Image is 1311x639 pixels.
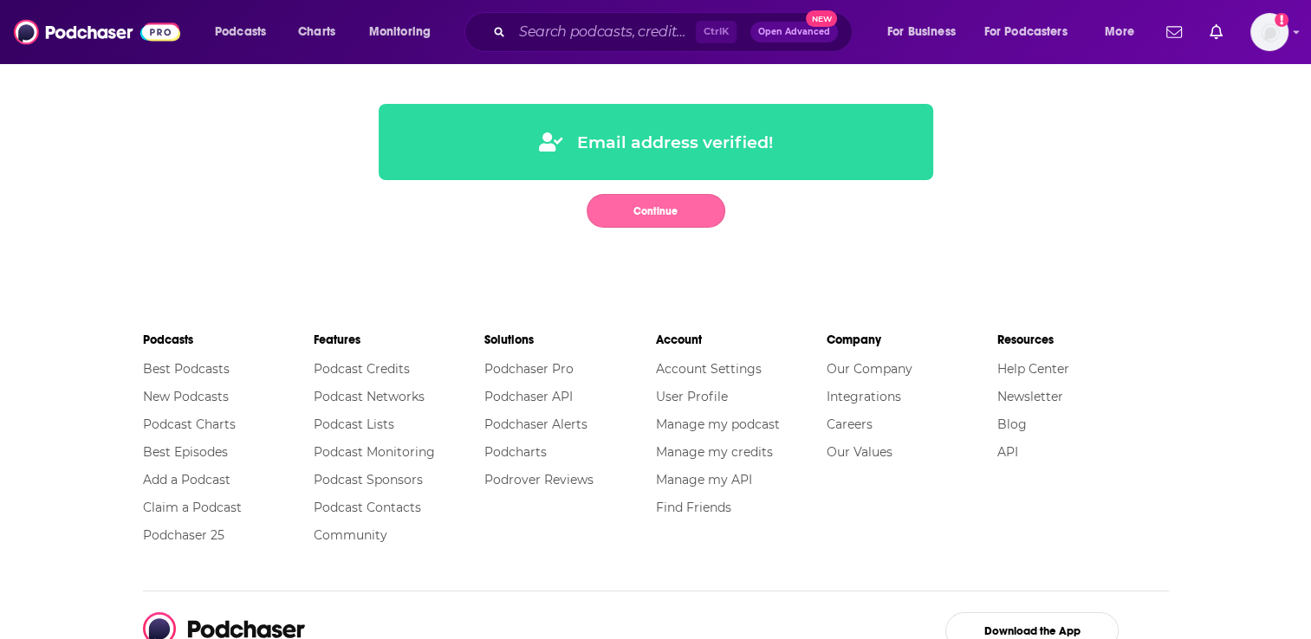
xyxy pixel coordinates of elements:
[1250,13,1288,51] button: Show profile menu
[875,18,977,46] button: open menu
[314,325,484,355] li: Features
[655,472,751,487] a: Manage my API
[203,18,289,46] button: open menu
[827,389,901,404] a: Integrations
[806,10,837,27] span: New
[827,444,892,460] a: Our Values
[973,18,1093,46] button: open menu
[997,361,1069,377] a: Help Center
[696,21,737,43] span: Ctrl K
[143,416,236,432] a: Podcast Charts
[143,472,230,487] a: Add a Podcast
[143,325,314,355] li: Podcasts
[369,20,431,44] span: Monitoring
[481,12,869,52] div: Search podcasts, credits, & more...
[314,444,435,460] a: Podcast Monitoring
[314,500,421,515] a: Podcast Contacts
[1250,13,1288,51] img: User Profile
[484,472,594,487] a: Podrover Reviews
[314,389,425,404] a: Podcast Networks
[997,416,1027,432] a: Blog
[1159,17,1189,47] a: Show notifications dropdown
[1093,18,1156,46] button: open menu
[143,389,229,404] a: New Podcasts
[484,389,573,404] a: Podchaser API
[758,28,830,36] span: Open Advanced
[887,20,956,44] span: For Business
[484,444,547,460] a: Podcharts
[314,472,423,487] a: Podcast Sponsors
[750,22,838,42] button: Open AdvancedNew
[484,361,574,377] a: Podchaser Pro
[143,361,230,377] a: Best Podcasts
[827,416,873,432] a: Careers
[655,389,727,404] a: User Profile
[984,20,1068,44] span: For Podcasters
[298,20,335,44] span: Charts
[1203,17,1230,47] a: Show notifications dropdown
[314,527,387,543] a: Community
[14,16,180,48] img: Podchaser - Follow, Share and Rate Podcasts
[512,18,696,46] input: Search podcasts, credits, & more...
[655,361,761,377] a: Account Settings
[287,18,346,46] a: Charts
[587,194,725,228] button: Continue
[484,416,587,432] a: Podchaser Alerts
[997,389,1063,404] a: Newsletter
[655,416,779,432] a: Manage my podcast
[997,444,1018,460] a: API
[827,361,912,377] a: Our Company
[314,416,394,432] a: Podcast Lists
[1250,13,1288,51] span: Logged in as haleysmith21
[827,325,997,355] li: Company
[997,325,1168,355] li: Resources
[215,20,266,44] span: Podcasts
[655,444,772,460] a: Manage my credits
[1105,20,1134,44] span: More
[484,325,655,355] li: Solutions
[655,325,826,355] li: Account
[143,444,228,460] a: Best Episodes
[1275,13,1288,27] svg: Add a profile image
[655,500,730,515] a: Find Friends
[539,132,773,152] div: Email address verified!
[143,527,224,543] a: Podchaser 25
[314,361,410,377] a: Podcast Credits
[357,18,453,46] button: open menu
[143,500,242,515] a: Claim a Podcast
